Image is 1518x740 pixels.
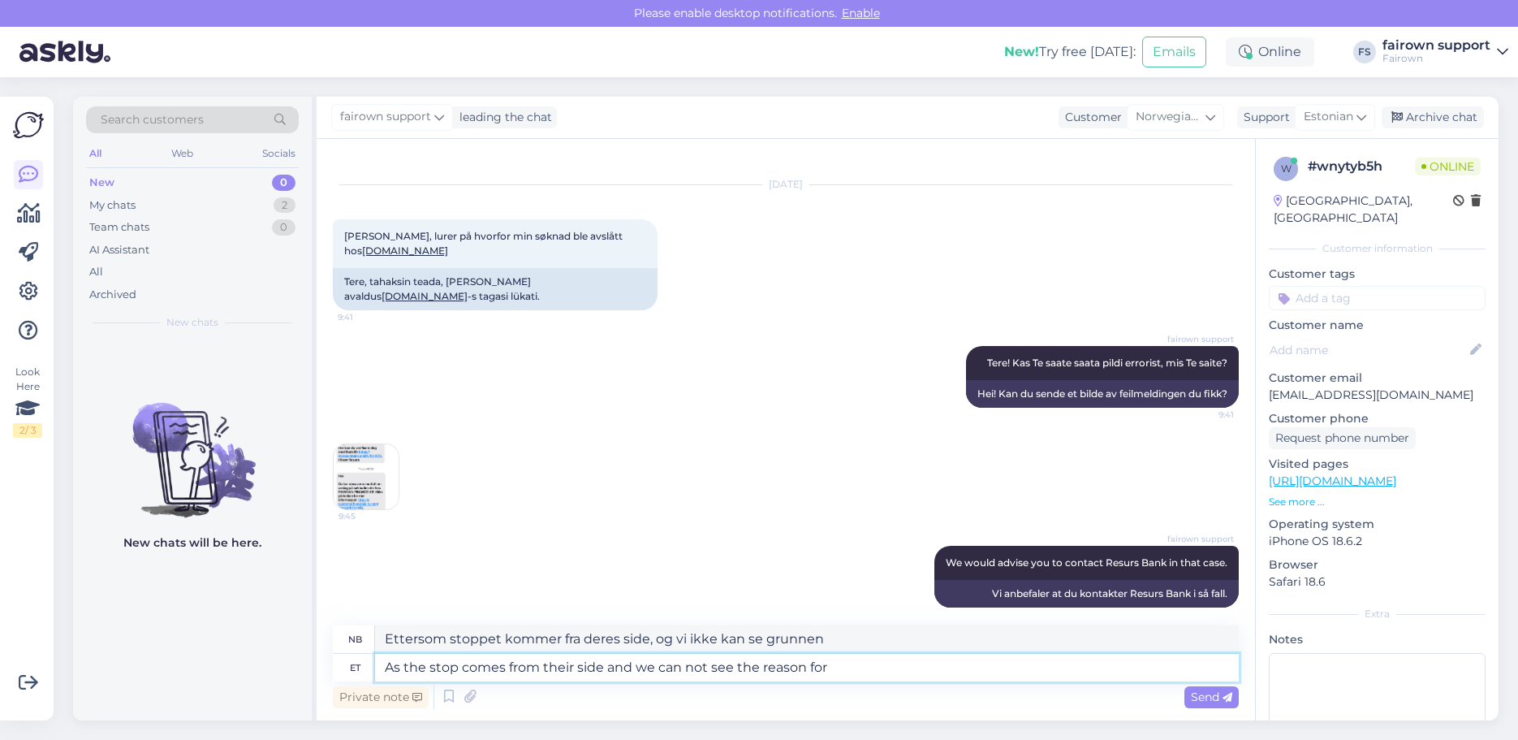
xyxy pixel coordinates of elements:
[1173,409,1234,421] span: 9:41
[1281,162,1292,175] span: w
[1004,44,1039,59] b: New!
[1269,241,1486,256] div: Customer information
[1173,608,1234,621] span: 9:45
[1304,108,1353,126] span: Estonian
[340,108,431,126] span: fairown support
[1136,108,1202,126] span: Norwegian Bokmål
[339,510,399,522] span: 9:45
[1382,106,1484,128] div: Archive chat
[1382,52,1490,65] div: Fairown
[168,143,196,164] div: Web
[13,110,44,141] img: Askly Logo
[344,230,625,257] span: [PERSON_NAME], lurer på hvorfor min søknad ble avslått hos
[1269,573,1486,591] p: Safari 18.6
[274,197,295,214] div: 2
[350,654,360,682] div: et
[73,374,312,520] img: No chats
[1167,533,1234,545] span: fairown support
[987,357,1227,369] span: Tere! Kas Te saate saata pildi errorist, mis Te saite?
[101,111,204,128] span: Search customers
[1269,607,1486,621] div: Extra
[946,556,1227,569] span: We would advise you to contact Resurs Bank in that case.
[362,245,448,257] a: [DOMAIN_NAME]
[333,686,429,708] div: Private note
[89,242,149,258] div: AI Assistant
[259,143,299,164] div: Socials
[1142,37,1206,67] button: Emails
[123,534,261,552] p: New chats will be here.
[272,175,295,191] div: 0
[966,380,1239,408] div: Hei! Kan du sende et bilde av feilmeldingen du fikk?
[1269,387,1486,404] p: [EMAIL_ADDRESS][DOMAIN_NAME]
[1308,157,1415,176] div: # wnytyb5h
[1269,370,1486,387] p: Customer email
[333,177,1239,192] div: [DATE]
[1059,109,1122,126] div: Customer
[1191,690,1232,704] span: Send
[1004,42,1136,62] div: Try free [DATE]:
[1274,193,1453,227] div: [GEOGRAPHIC_DATA], [GEOGRAPHIC_DATA]
[166,315,218,330] span: New chats
[1270,341,1467,359] input: Add name
[934,580,1239,608] div: Vi anbefaler at du kontakter Resurs Bank i så fall.
[334,444,399,509] img: Attachment
[1269,556,1486,573] p: Browser
[333,268,658,310] div: Tere, tahaksin teada, [PERSON_NAME] avaldus -s tagasi lükati.
[89,219,149,236] div: Team chats
[382,290,468,302] a: [DOMAIN_NAME]
[272,219,295,236] div: 0
[89,264,103,280] div: All
[338,311,399,323] span: 9:41
[86,143,105,164] div: All
[1269,286,1486,310] input: Add a tag
[1415,158,1481,175] span: Online
[348,625,362,653] div: nb
[1269,631,1486,648] p: Notes
[1269,266,1486,283] p: Customer tags
[1269,427,1416,449] div: Request phone number
[375,625,1239,653] textarea: Ettersom stoppet kommer fra deres side, og vi ikke kan se grunnen
[453,109,552,126] div: leading the chat
[1269,410,1486,427] p: Customer phone
[1237,109,1290,126] div: Support
[89,175,114,191] div: New
[1353,41,1376,63] div: FS
[13,423,42,438] div: 2 / 3
[1269,474,1396,488] a: [URL][DOMAIN_NAME]
[1226,37,1314,67] div: Online
[13,365,42,438] div: Look Here
[837,6,885,20] span: Enable
[1269,495,1486,509] p: See more ...
[1382,39,1508,65] a: fairown supportFairown
[1269,533,1486,550] p: iPhone OS 18.6.2
[89,197,136,214] div: My chats
[1269,516,1486,533] p: Operating system
[89,287,136,303] div: Archived
[1269,456,1486,473] p: Visited pages
[1269,317,1486,334] p: Customer name
[1382,39,1490,52] div: fairown support
[1167,333,1234,345] span: fairown support
[375,654,1239,682] textarea: As the stop comes from their side and we can not see the reason fo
